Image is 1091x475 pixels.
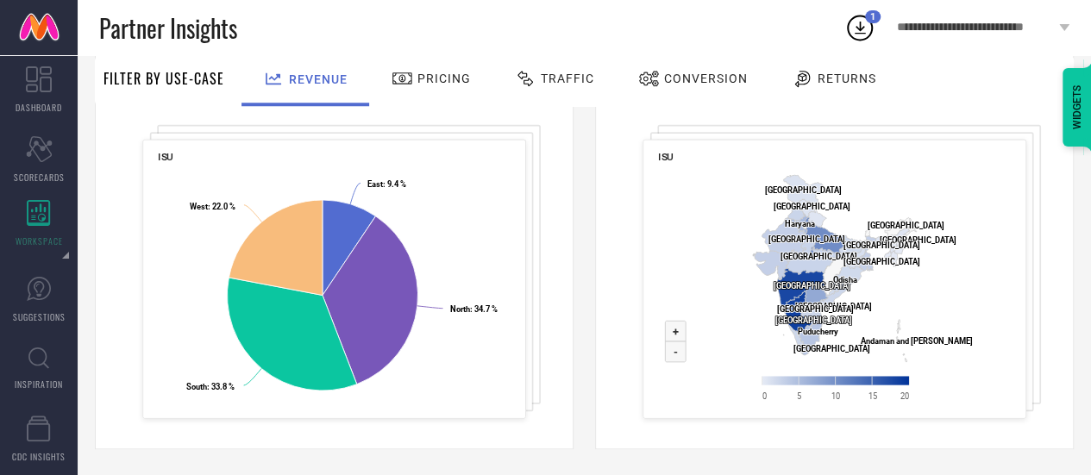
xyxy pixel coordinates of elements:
span: 1 [870,11,875,22]
text: : 34.7 % [450,304,498,314]
span: WORKSPACE [16,234,63,247]
span: ISU [158,151,173,163]
text: Puducherry [798,327,838,336]
text: + [673,325,679,338]
text: Odisha [833,275,857,284]
span: ISU [658,151,674,163]
span: SUGGESTIONS [13,310,66,323]
span: Revenue [289,72,348,86]
span: SCORECARDS [14,171,65,184]
text: [GEOGRAPHIC_DATA] [768,234,845,244]
text: [GEOGRAPHIC_DATA] [777,304,854,314]
span: Returns [818,72,876,85]
span: CDC INSIGHTS [12,450,66,463]
text: [GEOGRAPHIC_DATA] [775,316,852,325]
span: INSPIRATION [15,378,63,391]
text: [GEOGRAPHIC_DATA] [765,185,842,195]
text: [GEOGRAPHIC_DATA] [793,343,869,353]
tspan: West [190,201,208,210]
text: - [674,345,678,358]
text: Andaman and [PERSON_NAME] [861,336,973,346]
text: 20 [900,391,908,400]
text: [GEOGRAPHIC_DATA] [843,257,920,266]
text: [GEOGRAPHIC_DATA] [781,252,857,261]
span: Pricing [417,72,471,85]
tspan: East [367,179,383,189]
tspan: North [450,304,470,314]
text: : 9.4 % [367,179,406,189]
text: [GEOGRAPHIC_DATA] [795,302,872,311]
span: Conversion [664,72,748,85]
text: [GEOGRAPHIC_DATA] [774,281,850,291]
text: [GEOGRAPHIC_DATA] [774,201,850,210]
text: 5 [797,391,801,400]
text: [GEOGRAPHIC_DATA] [867,220,944,229]
text: 0 [762,391,767,400]
text: : 22.0 % [190,201,235,210]
div: Open download list [844,12,875,43]
text: 15 [868,391,876,400]
text: 10 [831,391,840,400]
span: Filter By Use-Case [103,68,224,89]
span: Partner Insights [99,10,237,46]
text: [GEOGRAPHIC_DATA] [880,234,956,244]
span: DASHBOARD [16,101,62,114]
text: Haryana [784,219,814,228]
text: : 33.8 % [186,381,235,391]
span: Traffic [541,72,594,85]
tspan: South [186,381,207,391]
text: [GEOGRAPHIC_DATA] [843,240,920,249]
